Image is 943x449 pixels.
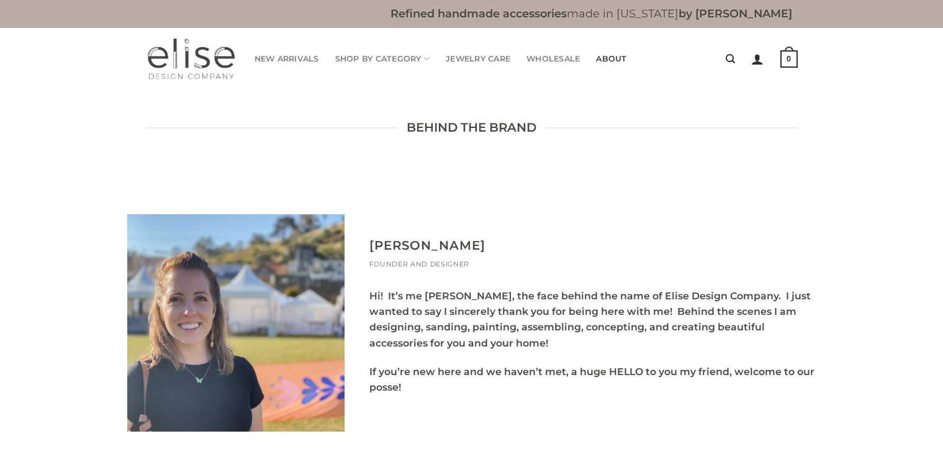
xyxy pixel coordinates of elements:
a: About [596,47,626,71]
a: New Arrivals [255,47,319,71]
img: Elise Design Company [146,37,236,81]
strong: 0 [780,50,798,68]
span: Hi! It’s me [PERSON_NAME], the face behind the name of Elise Design Company. I just wanted to say... [369,290,811,349]
span: behind the brand [407,118,536,138]
b: Refined handmade accessories [390,7,567,20]
a: 0 [780,42,798,76]
h3: [PERSON_NAME] [369,238,816,253]
a: Jewelry Care [446,47,510,71]
b: made in [US_STATE] [390,7,792,20]
span: founder and designer [369,260,469,268]
a: Shop By Category [335,47,430,71]
a: Search [726,47,735,71]
b: by [PERSON_NAME] [679,7,792,20]
span: If you’re new here and we haven’t met, a huge HELLO to you my friend, welcome to our posse! [369,366,814,393]
a: Wholesale [526,47,580,71]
